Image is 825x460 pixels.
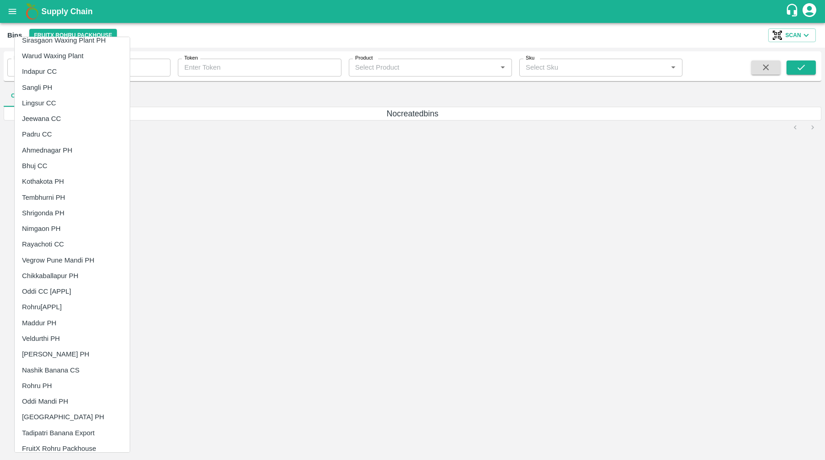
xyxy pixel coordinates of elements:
[15,111,130,126] li: Jeewana CC
[15,221,130,236] li: Nimgaon PH
[15,394,130,409] li: Oddi Mandi PH
[15,284,130,299] li: Oddi CC [APPL]
[15,331,130,346] li: Veldurthi PH
[15,158,130,174] li: Bhuj CC
[15,64,130,79] li: Indapur CC
[15,378,130,394] li: Rohru PH
[15,190,130,205] li: Tembhurni PH
[15,409,130,425] li: [GEOGRAPHIC_DATA] PH
[15,236,130,252] li: Rayachoti CC
[15,95,130,111] li: Lingsur CC
[15,346,130,362] li: [PERSON_NAME] PH
[15,142,130,158] li: Ahmednagar PH
[15,268,130,284] li: Chikkaballapur PH
[15,48,130,64] li: Warud Waxing Plant
[15,205,130,221] li: Shrigonda PH
[15,299,130,315] li: Rohru[APPL]
[15,441,130,456] li: FruitX Rohru Packhouse
[15,174,130,189] li: Kothakota PH
[15,33,130,48] li: Sirasgaon Waxing Plant PH
[15,315,130,331] li: Maddur PH
[15,362,130,378] li: Nashik Banana CS
[15,252,130,268] li: Vegrow Pune Mandi PH
[15,80,130,95] li: Sangli PH
[15,425,130,441] li: Tadipatri Banana Export
[15,126,130,142] li: Padru CC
